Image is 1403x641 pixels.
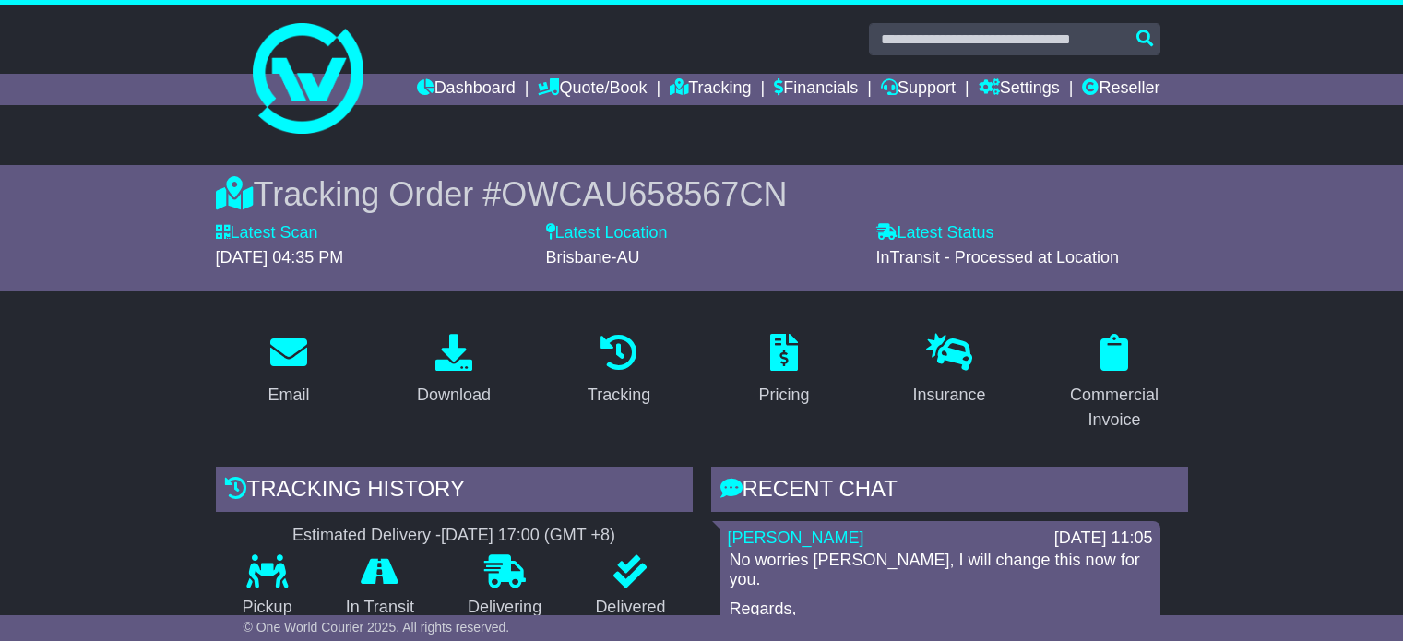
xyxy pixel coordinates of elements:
[216,526,693,546] div: Estimated Delivery -
[670,74,751,105] a: Tracking
[774,74,858,105] a: Financials
[1054,528,1153,549] div: [DATE] 11:05
[900,327,997,414] a: Insurance
[728,528,864,547] a: [PERSON_NAME]
[1082,74,1159,105] a: Reseller
[244,620,510,635] span: © One World Courier 2025. All rights reserved.
[441,526,615,546] div: [DATE] 17:00 (GMT +8)
[216,467,693,516] div: Tracking history
[405,327,503,414] a: Download
[319,598,441,618] p: In Transit
[876,248,1119,267] span: InTransit - Processed at Location
[746,327,821,414] a: Pricing
[912,383,985,408] div: Insurance
[216,248,344,267] span: [DATE] 04:35 PM
[576,327,662,414] a: Tracking
[501,175,787,213] span: OWCAU658567CN
[538,74,647,105] a: Quote/Book
[216,223,318,243] label: Latest Scan
[1041,327,1188,439] a: Commercial Invoice
[568,598,692,618] p: Delivered
[881,74,956,105] a: Support
[216,174,1188,214] div: Tracking Order #
[417,74,516,105] a: Dashboard
[979,74,1060,105] a: Settings
[711,467,1188,516] div: RECENT CHAT
[588,383,650,408] div: Tracking
[441,598,568,618] p: Delivering
[1053,383,1176,433] div: Commercial Invoice
[256,327,321,414] a: Email
[546,223,668,243] label: Latest Location
[730,599,1151,620] p: Regards,
[417,383,491,408] div: Download
[216,598,319,618] p: Pickup
[546,248,640,267] span: Brisbane-AU
[876,223,994,243] label: Latest Status
[758,383,809,408] div: Pricing
[730,551,1151,590] p: No worries [PERSON_NAME], I will change this now for you.
[268,383,309,408] div: Email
